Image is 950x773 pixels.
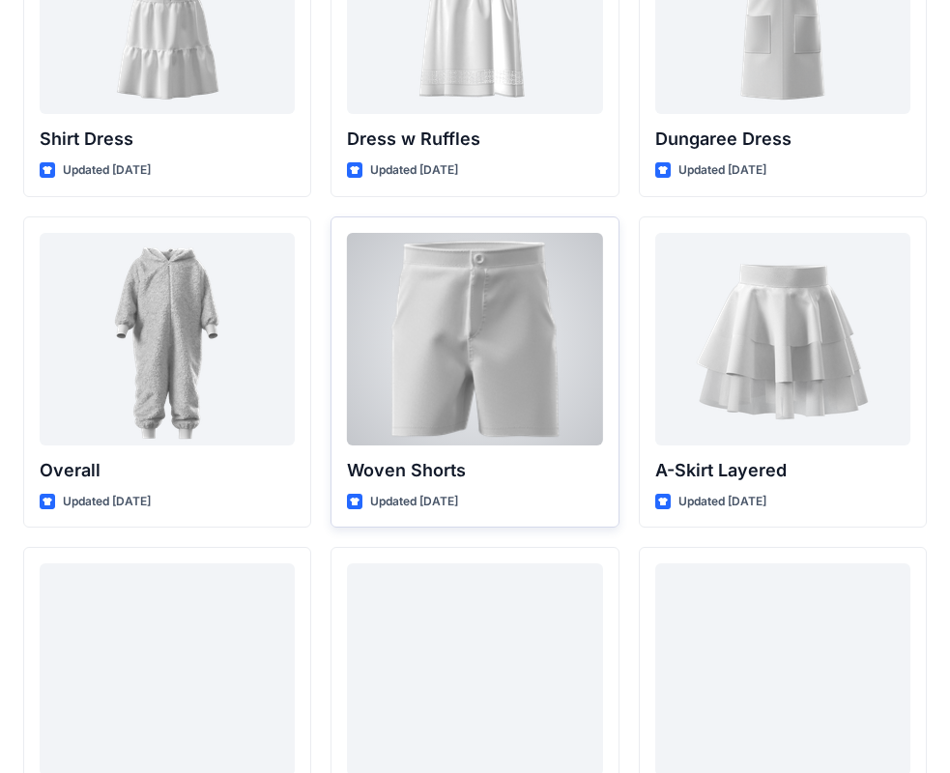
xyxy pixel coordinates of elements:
[370,160,458,181] p: Updated [DATE]
[40,233,295,445] a: Overall
[63,160,151,181] p: Updated [DATE]
[655,126,910,153] p: Dungaree Dress
[678,160,766,181] p: Updated [DATE]
[63,492,151,512] p: Updated [DATE]
[40,457,295,484] p: Overall
[347,457,602,484] p: Woven Shorts
[678,492,766,512] p: Updated [DATE]
[40,126,295,153] p: Shirt Dress
[655,233,910,445] a: A-Skirt Layered
[347,126,602,153] p: Dress w Ruffles
[347,233,602,445] a: Woven Shorts
[655,457,910,484] p: A-Skirt Layered
[370,492,458,512] p: Updated [DATE]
